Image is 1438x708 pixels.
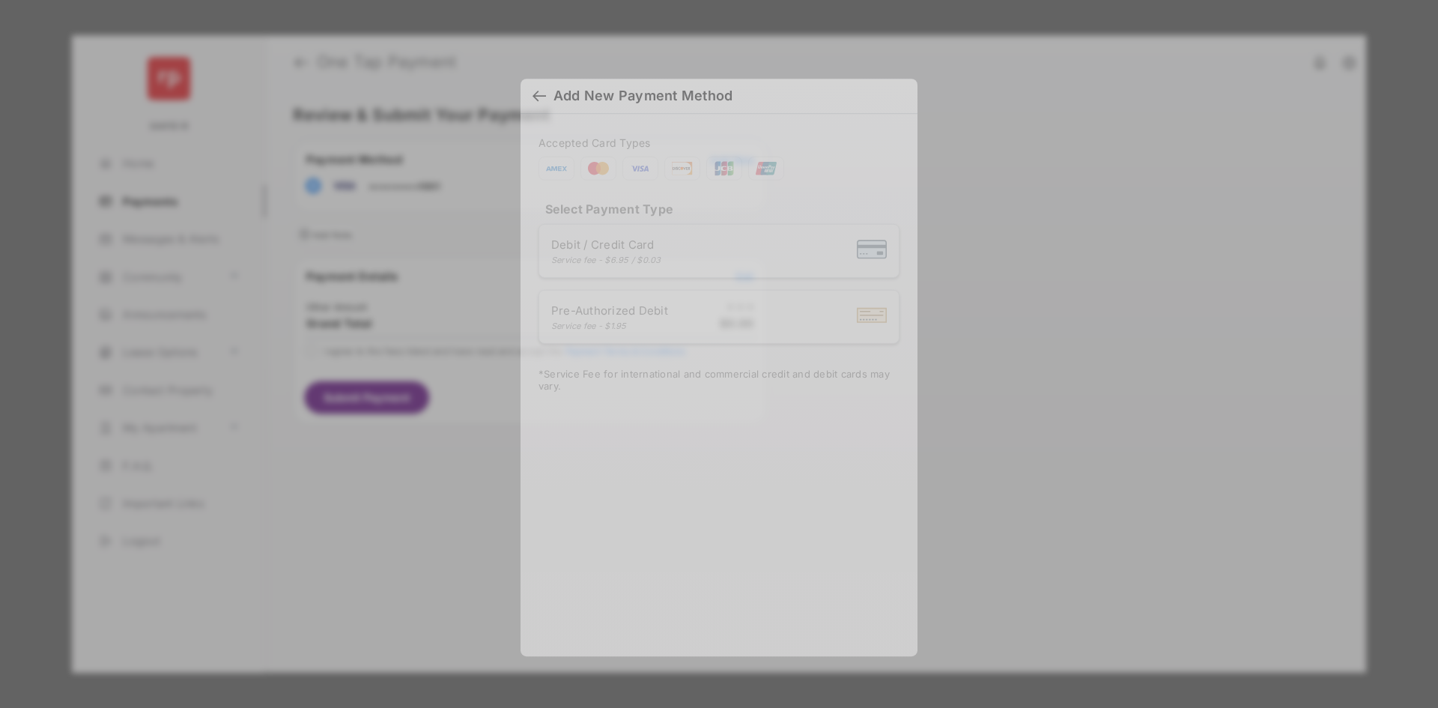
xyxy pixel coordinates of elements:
[551,254,661,264] div: Service fee - $6.95 / $0.03
[551,320,668,330] div: Service fee - $1.95
[539,368,899,395] div: * Service Fee for international and commercial credit and debit cards may vary.
[551,303,668,317] span: Pre-Authorized Debit
[553,88,732,104] div: Add New Payment Method
[551,237,661,251] span: Debit / Credit Card
[539,202,899,217] h4: Select Payment Type
[539,136,657,149] span: Accepted Card Types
